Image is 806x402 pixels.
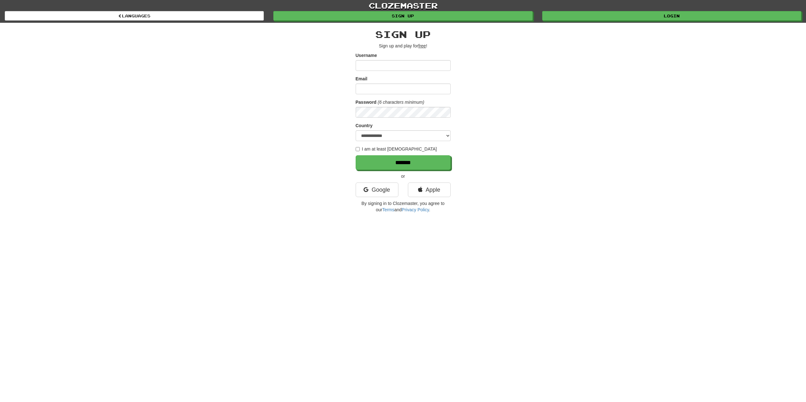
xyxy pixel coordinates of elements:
[402,207,429,212] a: Privacy Policy
[408,182,451,197] a: Apple
[356,147,360,151] input: I am at least [DEMOGRAPHIC_DATA]
[542,11,801,21] a: Login
[356,76,367,82] label: Email
[356,52,377,59] label: Username
[356,200,451,213] p: By signing in to Clozemaster, you agree to our and .
[418,43,426,48] u: free
[356,182,398,197] a: Google
[273,11,532,21] a: Sign up
[378,100,424,105] em: (6 characters minimum)
[356,43,451,49] p: Sign up and play for !
[356,173,451,179] p: or
[356,122,373,129] label: Country
[5,11,264,21] a: Languages
[382,207,394,212] a: Terms
[356,29,451,40] h2: Sign up
[356,99,377,105] label: Password
[356,146,437,152] label: I am at least [DEMOGRAPHIC_DATA]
